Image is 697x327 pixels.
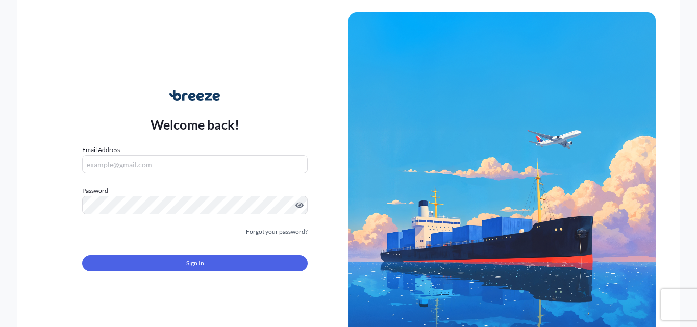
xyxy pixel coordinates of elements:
input: example@gmail.com [82,155,308,173]
label: Password [82,186,308,196]
span: Sign In [186,258,204,268]
p: Welcome back! [151,116,240,133]
a: Forgot your password? [246,227,308,237]
label: Email Address [82,145,120,155]
button: Show password [295,201,304,209]
button: Sign In [82,255,308,271]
